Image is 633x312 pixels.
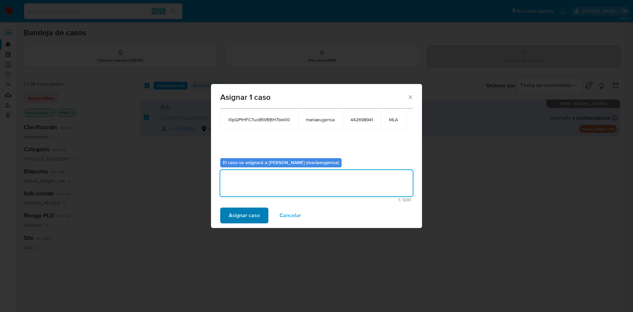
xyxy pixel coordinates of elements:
[220,93,407,101] span: Asignar 1 caso
[271,208,310,223] button: Cancelar
[228,117,290,123] span: XIpQPtHFC7uolBWBBH7bki00
[229,208,260,223] span: Asignar caso
[280,208,301,223] span: Cancelar
[306,117,335,123] span: mariaeugensa
[220,208,268,223] button: Asignar caso
[211,84,422,228] div: assign-modal
[223,159,339,166] b: El caso se asignará a [PERSON_NAME] (mariaeugensa)
[389,117,398,123] span: MLA
[350,117,373,123] span: 442698941
[407,94,413,100] button: Cerrar ventana
[222,198,411,202] span: Máximo 500 caracteres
